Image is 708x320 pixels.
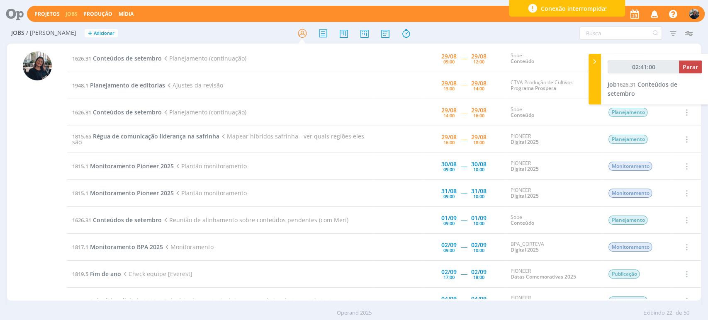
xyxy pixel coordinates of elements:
div: 01/09 [471,215,487,221]
a: Conteúdo [510,112,534,119]
span: ----- [461,243,467,251]
div: 29/08 [471,134,487,140]
div: 29/08 [471,80,487,86]
a: 1626.31Conteúdos de setembro [72,108,162,116]
span: ----- [461,216,467,224]
button: Parar [679,61,702,73]
span: 1626.31 [72,109,91,116]
span: Plantão monitoramento [174,189,247,197]
button: Projetos [32,11,62,17]
div: 10:00 [473,194,484,199]
span: 1626.31 [72,55,91,62]
button: M [689,7,700,21]
div: 31/08 [471,188,487,194]
button: Jobs [63,11,80,17]
div: PIONEER [510,133,596,145]
div: Sobe [510,107,596,119]
span: 1817.1 [72,243,88,251]
a: Digital 2025 [510,246,538,253]
div: 17:00 [443,275,455,279]
div: 13:00 [443,86,455,91]
span: ----- [461,54,467,62]
span: de [676,309,682,317]
span: + [88,29,92,38]
div: 16:00 [473,113,484,118]
span: Conteúdos de setembro [608,80,677,97]
span: Ajustes da revisão [165,81,223,89]
span: / [PERSON_NAME] [26,29,76,36]
div: 18:00 [473,275,484,279]
span: Relatórios digitais 2025 [90,297,156,305]
span: ----- [461,189,467,197]
a: Digital 2025 [510,138,538,145]
button: Produção [81,11,115,17]
span: ----- [461,81,467,89]
span: ----- [461,270,467,278]
span: ----- [461,162,467,170]
div: PIONEER [510,187,596,199]
span: 22 [667,309,672,317]
span: Mapear híbridos safrinha - ver quais regiões eles são [72,132,364,146]
span: 1819.5 [72,270,88,278]
a: 1626.31Conteúdos de setembro [72,216,162,224]
span: ----- [461,108,467,116]
span: Régua de comunicação liderança na safrinha [93,132,219,140]
a: 1626.31Conteúdos de setembro [72,54,162,62]
div: BPA_CORTEVA [510,241,596,253]
div: PIONEER [510,268,596,280]
span: 1815.65 [72,133,91,140]
span: Relatório de agosto (incluir a nova métrica de Repost do Instagram) [156,297,351,305]
div: 09:00 [443,194,455,199]
div: 29/08 [441,53,457,59]
span: Monitoramento [608,162,652,171]
div: 01/09 [441,215,457,221]
span: Monitoramento Pioneer 2025 [90,162,174,170]
span: Planejamento [608,296,647,305]
div: 10:00 [473,167,484,172]
span: Publicação [608,269,640,279]
div: 18:00 [473,140,484,145]
span: Conteúdos de setembro [93,54,162,62]
a: Programa Prospera [510,85,556,92]
div: 09:00 [443,59,455,64]
span: Reunião de alinhamento sobre conteúdos pendentes (com Meri) [162,216,348,224]
div: 02/09 [471,269,487,275]
a: Datas Comemorativas 2025 [510,273,576,280]
span: Check equipe [Everest] [121,270,192,278]
a: Jobs [66,10,78,17]
span: Adicionar [94,31,114,36]
div: 29/08 [471,53,487,59]
div: Sobe [510,214,596,226]
a: Projetos [34,10,60,17]
div: 02/09 [441,242,457,248]
div: Sobe [510,53,596,65]
span: Exibindo [643,309,665,317]
span: Monitoramento [608,242,652,252]
a: 1815.1Monitoramento Pioneer 2025 [72,189,174,197]
div: 29/08 [441,107,457,113]
span: Planejamento (continuação) [162,108,246,116]
div: 04/09 [471,296,487,302]
span: Monitoramento [163,243,214,251]
span: 1948.1 [72,82,88,89]
span: Conteúdos de setembro [93,108,162,116]
span: 1815.1 [72,189,88,197]
a: 1948.1Planejamento de editorias [72,81,165,89]
a: Conteúdo [510,58,534,65]
a: Digital 2025 [510,192,538,199]
a: 1815.65Régua de comunicação liderança na safrinha [72,132,219,140]
div: 16:00 [443,140,455,145]
button: +Adicionar [85,29,118,38]
a: 1815.1Monitoramento Pioneer 2025 [72,162,174,170]
span: Monitoramento Pioneer 2025 [90,189,174,197]
span: Planejamento [608,216,647,225]
span: Planejamento (continuação) [162,54,246,62]
span: 1815.1 [72,162,88,170]
div: 31/08 [441,188,457,194]
div: 09:00 [443,248,455,252]
div: 14:00 [443,113,455,118]
div: 30/08 [441,161,457,167]
span: Planejamento [608,135,647,144]
span: Monitoramento [608,189,652,198]
span: Fim de ano [90,270,121,278]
